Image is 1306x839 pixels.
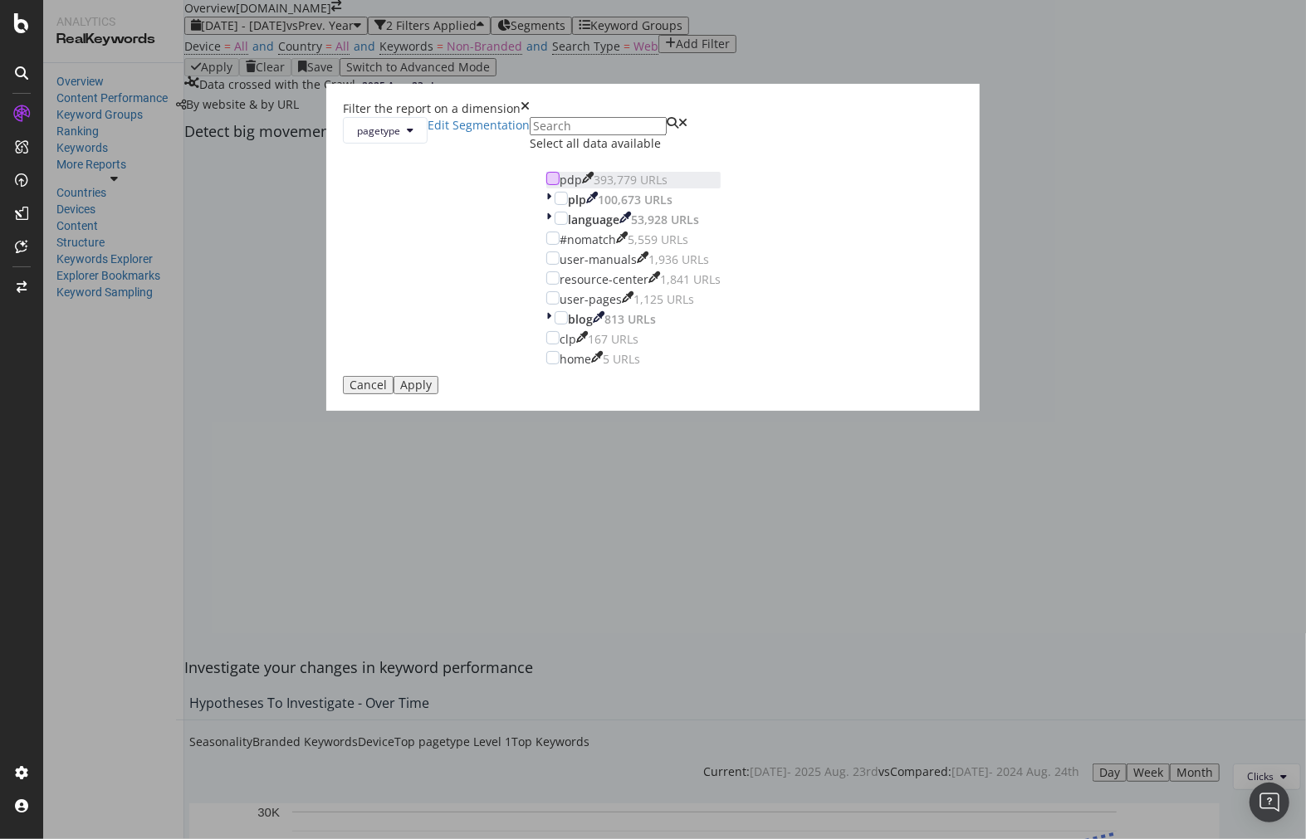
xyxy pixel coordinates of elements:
button: Cancel [343,376,394,394]
div: language [568,212,619,228]
div: Select all data available [530,135,737,152]
div: 100,673 URLs [598,192,673,208]
div: resource-center [560,271,648,288]
div: Cancel [350,378,387,392]
div: Open Intercom Messenger [1250,783,1289,822]
div: clp [560,331,576,348]
div: 5 URLs [603,351,640,368]
button: pagetype [343,117,428,144]
div: 53,928 URLs [631,212,699,228]
a: Edit Segmentation [428,117,530,144]
span: pagetype [357,124,400,138]
div: plp [568,192,586,208]
div: 167 URLs [588,331,638,348]
div: 1,125 URLs [633,291,694,308]
div: #nomatch [560,232,616,248]
div: pdp [560,172,582,188]
div: Filter the report on a dimension [343,100,521,117]
button: Apply [394,376,438,394]
input: Search [530,117,667,135]
div: user-pages [560,291,622,308]
div: 813 URLs [604,311,656,328]
div: 1,936 URLs [648,251,709,268]
div: blog [568,311,593,328]
div: 1,841 URLs [660,271,721,288]
div: home [560,351,591,368]
div: 5,559 URLs [628,232,688,248]
div: 393,779 URLs [594,172,668,188]
div: user-manuals [560,251,637,268]
div: times [521,100,530,117]
div: Apply [400,378,432,392]
div: modal [326,84,980,411]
